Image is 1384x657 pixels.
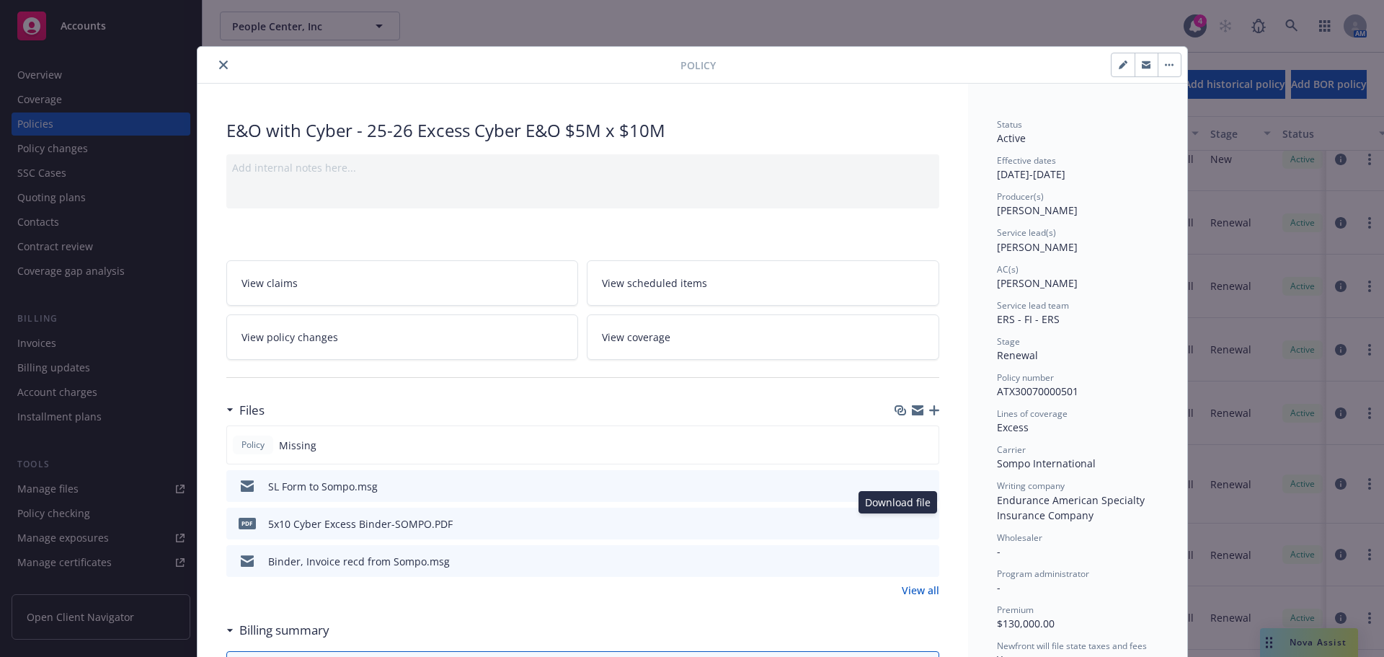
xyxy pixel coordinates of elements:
[997,240,1078,254] span: [PERSON_NAME]
[279,438,316,453] span: Missing
[587,314,939,360] a: View coverage
[997,312,1060,326] span: ERS - FI - ERS
[859,491,937,513] div: Download file
[897,554,909,569] button: download file
[997,444,1026,456] span: Carrier
[997,348,1038,362] span: Renewal
[997,371,1054,384] span: Policy number
[241,330,338,345] span: View policy changes
[226,314,579,360] a: View policy changes
[997,131,1026,145] span: Active
[997,299,1069,312] span: Service lead team
[997,407,1068,420] span: Lines of coverage
[602,275,707,291] span: View scheduled items
[997,335,1020,348] span: Stage
[997,640,1147,652] span: Newfront will file state taxes and fees
[997,190,1044,203] span: Producer(s)
[226,260,579,306] a: View claims
[997,493,1148,522] span: Endurance American Specialty Insurance Company
[997,384,1078,398] span: ATX30070000501
[997,568,1089,580] span: Program administrator
[232,160,933,175] div: Add internal notes here...
[239,401,265,420] h3: Files
[897,479,909,494] button: download file
[997,604,1034,616] span: Premium
[997,457,1096,470] span: Sompo International
[226,621,329,640] div: Billing summary
[997,154,1158,182] div: [DATE] - [DATE]
[587,260,939,306] a: View scheduled items
[997,617,1055,630] span: $130,000.00
[997,203,1078,217] span: [PERSON_NAME]
[997,581,1001,594] span: -
[902,583,939,598] a: View all
[997,118,1022,131] span: Status
[997,480,1065,492] span: Writing company
[997,276,1078,290] span: [PERSON_NAME]
[997,420,1158,435] div: Excess
[921,554,933,569] button: preview file
[997,226,1056,239] span: Service lead(s)
[602,330,670,345] span: View coverage
[997,263,1019,275] span: AC(s)
[239,438,267,451] span: Policy
[268,479,378,494] div: SL Form to Sompo.msg
[226,118,939,143] div: E&O with Cyber - 25-26 Excess Cyber E&O $5M x $10M
[239,621,329,640] h3: Billing summary
[997,532,1042,544] span: Wholesaler
[921,479,933,494] button: preview file
[226,401,265,420] div: Files
[239,518,256,529] span: PDF
[921,516,933,532] button: preview file
[897,516,909,532] button: download file
[241,275,298,291] span: View claims
[680,58,716,73] span: Policy
[268,516,453,532] div: 5x10 Cyber Excess Binder-SOMPO.PDF
[997,544,1001,558] span: -
[268,554,450,569] div: Binder, Invoice recd from Sompo.msg
[215,56,232,74] button: close
[997,154,1056,167] span: Effective dates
